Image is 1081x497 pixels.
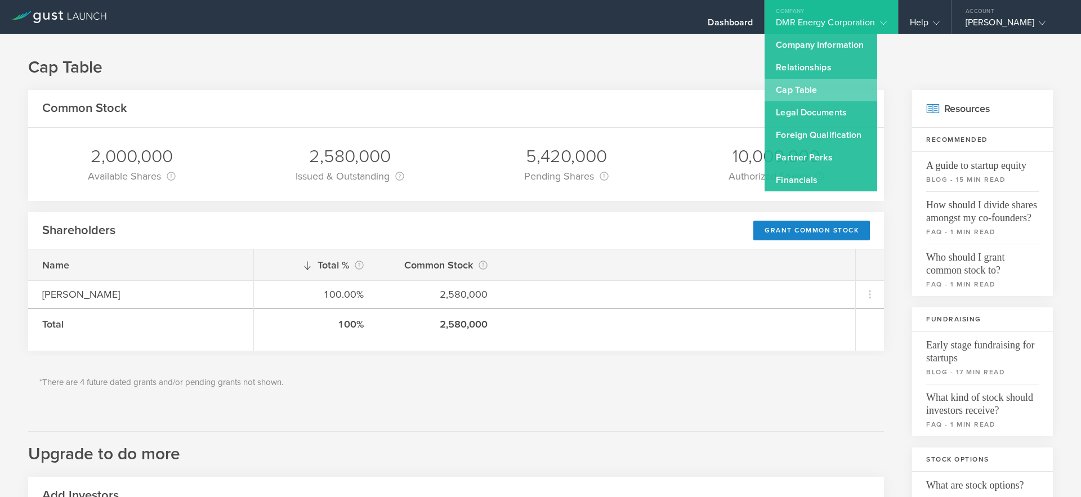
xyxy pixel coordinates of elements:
div: [PERSON_NAME] [42,287,239,302]
small: blog - 15 min read [926,174,1039,185]
div: Dashboard [708,17,753,34]
span: What are stock options? [926,472,1039,492]
h1: Cap Table [28,56,1053,79]
a: What kind of stock should investors receive?faq - 1 min read [912,384,1053,436]
div: DMR Energy Corporation [776,17,886,34]
div: Available Shares [88,168,176,184]
div: Total % [268,257,364,273]
div: 100.00% [268,287,364,302]
div: [PERSON_NAME] [966,17,1061,34]
div: Grant Common Stock [753,221,870,240]
a: A guide to startup equityblog - 15 min read [912,152,1053,191]
h2: Common Stock [42,100,127,117]
div: Name [42,258,239,272]
h3: Fundraising [912,307,1053,332]
a: How should I divide shares amongst my co-founders?faq - 1 min read [912,191,1053,244]
h2: Upgrade to do more [28,431,884,465]
div: 100% [268,317,364,332]
span: Who should I grant common stock to? [926,244,1039,277]
div: Pending Shares [524,168,609,184]
span: Early stage fundraising for startups [926,332,1039,365]
h3: Recommended [912,128,1053,152]
small: blog - 17 min read [926,367,1039,377]
p: *There are 4 future dated grants and/or pending grants not shown. [39,376,873,389]
div: Help [910,17,940,34]
small: faq - 1 min read [926,227,1039,237]
h2: Resources [912,90,1053,128]
h3: Stock Options [912,447,1053,472]
h2: Shareholders [42,222,115,239]
a: Who should I grant common stock to?faq - 1 min read [912,244,1053,296]
small: faq - 1 min read [926,279,1039,289]
small: faq - 1 min read [926,419,1039,429]
div: Common Stock [392,257,488,273]
div: 10,000,000 [729,145,824,168]
div: 2,000,000 [88,145,176,168]
div: 2,580,000 [296,145,404,168]
div: Authorized Shares [729,168,824,184]
a: Early stage fundraising for startupsblog - 17 min read [912,332,1053,384]
span: How should I divide shares amongst my co-founders? [926,191,1039,225]
div: Total [42,317,239,332]
div: Issued & Outstanding [296,168,404,184]
div: 5,420,000 [524,145,609,168]
div: 2,580,000 [392,287,488,302]
span: What kind of stock should investors receive? [926,384,1039,417]
div: 2,580,000 [392,317,488,332]
span: A guide to startup equity [926,152,1039,172]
